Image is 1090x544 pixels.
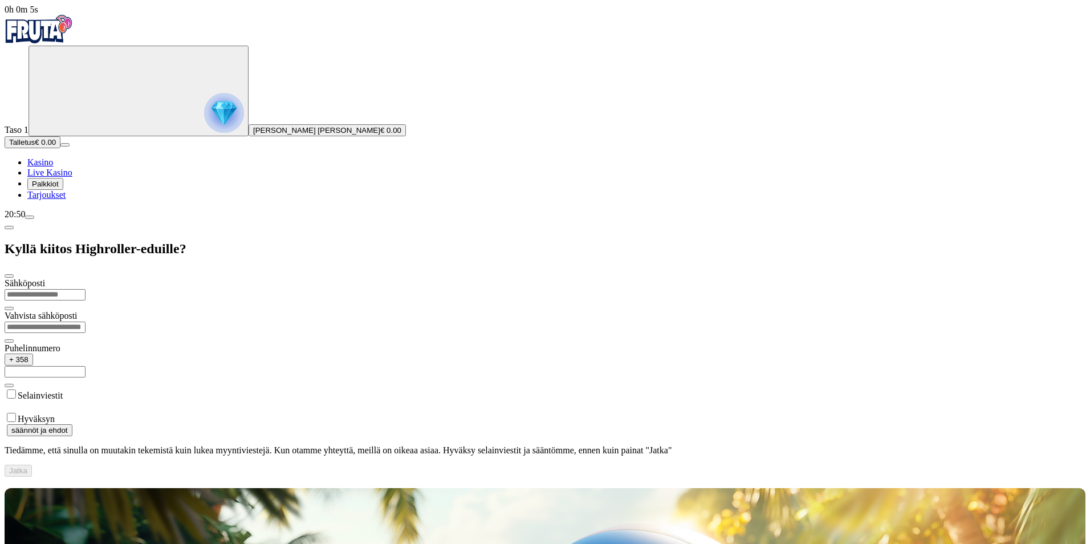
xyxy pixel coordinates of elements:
[25,216,34,219] button: menu
[27,178,63,190] button: Palkkiot
[5,125,29,135] span: Taso 1
[32,180,59,188] span: Palkkiot
[5,15,73,43] img: Fruta
[5,354,33,366] button: + 358chevron-down icon
[5,209,25,219] span: 20:50
[5,278,45,288] label: Sähköposti
[204,93,244,133] img: reward progress
[18,391,63,400] label: Selainviestit
[249,124,406,136] button: [PERSON_NAME] [PERSON_NAME]€ 0.00
[5,157,1085,200] nav: Main menu
[380,126,401,135] span: € 0.00
[5,384,14,387] button: eye icon
[253,126,380,135] span: [PERSON_NAME] [PERSON_NAME]
[27,157,53,167] a: Kasino
[5,311,78,320] label: Vahvista sähköposti
[5,339,14,343] button: eye icon
[27,190,66,200] a: Tarjoukset
[35,138,56,147] span: € 0.00
[29,46,249,136] button: reward progress
[5,241,1085,257] h2: Kyllä kiitos Highroller-eduille?
[5,136,60,148] button: Talletusplus icon€ 0.00
[9,466,27,475] span: Jatka
[60,143,70,147] button: menu
[5,465,32,477] button: Jatka
[5,226,14,229] button: chevron-left icon
[5,35,73,45] a: Fruta
[5,445,1085,456] p: Tiedämme, että sinulla on muutakin tekemistä kuin lukea myyntiviestejä. Kun otamme yhteyttä, meil...
[7,424,72,436] button: säännöt ja ehdot
[5,15,1085,200] nav: Primary
[5,5,38,14] span: user session time
[9,138,35,147] span: Talletus
[18,414,55,424] label: Hyväksyn
[5,343,60,353] label: Puhelinnumero
[5,274,14,278] button: close
[27,168,72,177] a: Live Kasino
[5,307,14,310] button: eye icon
